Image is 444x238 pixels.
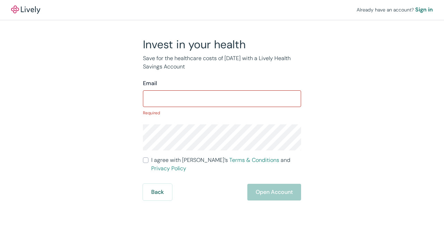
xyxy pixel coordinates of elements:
[143,184,172,200] button: Back
[143,54,301,71] p: Save for the healthcare costs of [DATE] with a Lively Health Savings Account
[151,156,301,173] span: I agree with [PERSON_NAME]’s and
[11,6,40,14] a: LivelyLively
[151,165,186,172] a: Privacy Policy
[143,38,301,51] h2: Invest in your health
[357,6,433,14] div: Already have an account?
[143,110,301,116] p: Required
[229,156,279,164] a: Terms & Conditions
[143,79,157,88] label: Email
[415,6,433,14] a: Sign in
[11,6,40,14] img: Lively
